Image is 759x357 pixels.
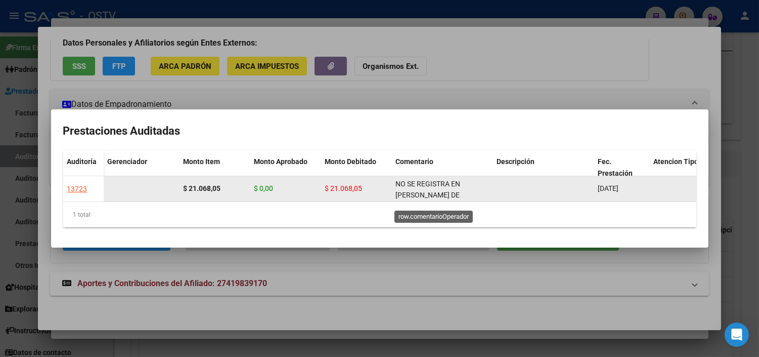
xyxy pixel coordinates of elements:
[325,184,363,192] span: $ 21.068,05
[104,151,180,193] datatable-header-cell: Gerenciador
[180,151,250,193] datatable-header-cell: Monto Item
[650,151,705,193] datatable-header-cell: Atencion Tipo
[321,151,392,193] datatable-header-cell: Monto Debitado
[108,157,148,166] span: Gerenciador
[67,183,87,195] div: 13723
[184,157,220,166] span: Monto Item
[63,151,104,193] datatable-header-cell: Auditoría
[493,151,594,193] datatable-header-cell: Descripción
[594,151,650,193] datatable-header-cell: Fec. Prestación
[598,184,619,192] span: [DATE]
[725,323,749,347] div: Open Intercom Messenger
[250,151,321,193] datatable-header-cell: Monto Aprobado
[598,157,633,177] span: Fec. Prestación
[654,157,699,166] span: Atencion Tipo
[325,157,377,166] span: Monto Debitado
[184,184,221,192] strong: $ 21.068,05
[396,157,434,166] span: Comentario
[497,157,535,166] span: Descripción
[396,180,461,211] span: NO SE REGISTRA EN [PERSON_NAME] DE SSSALUD NI CODEM
[254,157,308,166] span: Monto Aprobado
[392,151,493,193] datatable-header-cell: Comentario
[63,122,696,141] h2: Prestaciones Auditadas
[67,157,97,166] span: Auditoría
[254,184,274,192] span: $ 0,00
[63,202,696,227] div: 1 total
